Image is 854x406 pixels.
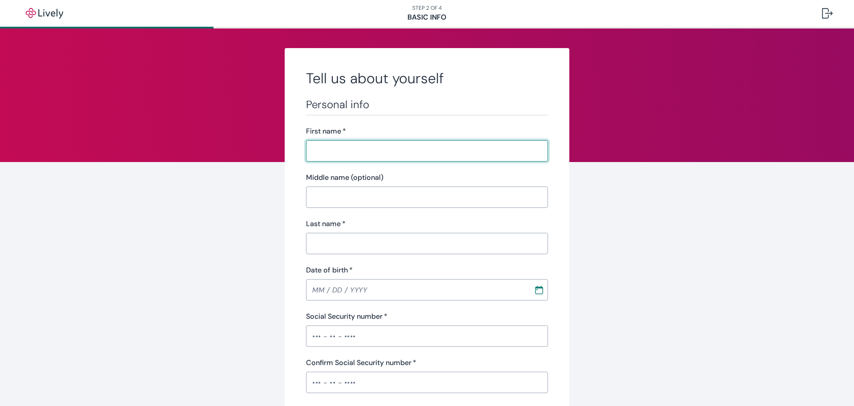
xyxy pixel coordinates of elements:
button: Choose date [531,282,547,298]
svg: Calendar [535,285,544,294]
h2: Tell us about yourself [306,69,548,87]
label: Middle name (optional) [306,172,383,183]
button: Log out [815,3,840,24]
input: MM / DD / YYYY [306,281,528,299]
label: Date of birth [306,265,353,276]
label: First name [306,126,346,137]
label: Confirm Social Security number [306,357,416,368]
input: ••• - •• - •••• [306,374,548,391]
label: Last name [306,219,346,229]
label: Social Security number [306,311,387,322]
h3: Personal info [306,98,548,111]
img: Lively [20,8,69,19]
input: ••• - •• - •••• [306,327,548,345]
